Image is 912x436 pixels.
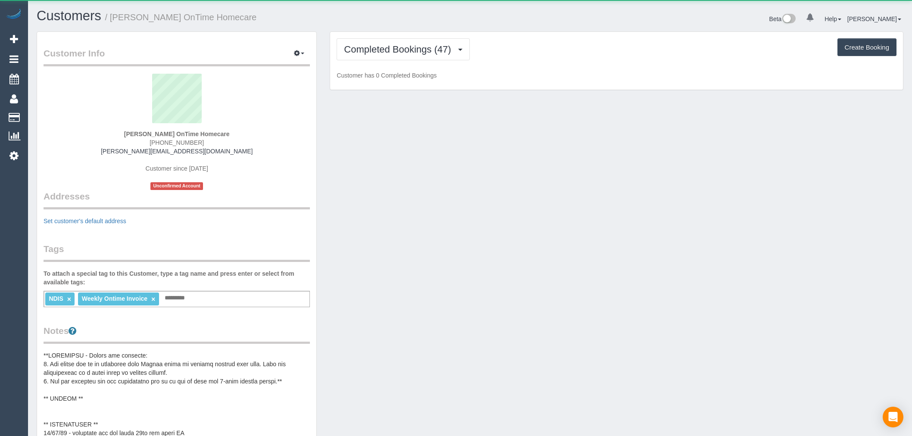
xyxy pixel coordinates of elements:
a: Customers [37,8,101,23]
span: Unconfirmed Account [150,182,203,190]
label: To attach a special tag to this Customer, type a tag name and press enter or select from availabl... [44,269,310,287]
p: Customer has 0 Completed Bookings [337,71,896,80]
a: [PERSON_NAME][EMAIL_ADDRESS][DOMAIN_NAME] [101,148,253,155]
legend: Customer Info [44,47,310,66]
img: New interface [781,14,796,25]
button: Completed Bookings (47) [337,38,469,60]
strong: [PERSON_NAME] OnTime Homecare [124,131,230,137]
span: Weekly Ontime Invoice [82,295,147,302]
div: Open Intercom Messenger [883,407,903,427]
span: NDIS [49,295,63,302]
a: [PERSON_NAME] [847,16,901,22]
a: Beta [769,16,796,22]
a: × [67,296,71,303]
img: Automaid Logo [5,9,22,21]
span: [PHONE_NUMBER] [150,139,204,146]
button: Create Booking [837,38,896,56]
legend: Tags [44,243,310,262]
span: Customer since [DATE] [146,165,208,172]
span: Completed Bookings (47) [344,44,455,55]
a: × [151,296,155,303]
a: Help [825,16,841,22]
small: / [PERSON_NAME] OnTime Homecare [105,12,257,22]
legend: Notes [44,324,310,344]
a: Set customer's default address [44,218,126,224]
